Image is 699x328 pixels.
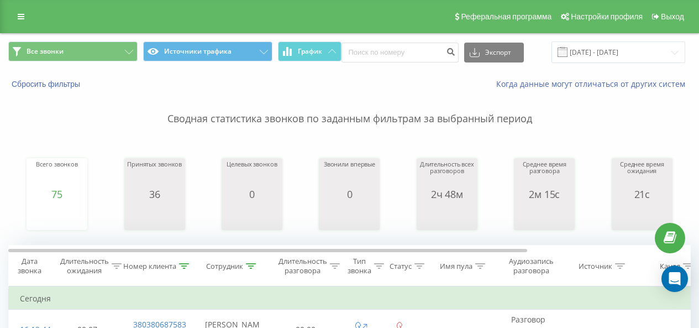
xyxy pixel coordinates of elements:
[390,262,412,271] div: Статус
[517,189,572,200] div: 2м 15с
[36,161,78,189] div: Всего звонков
[571,12,643,21] span: Настройки профиля
[419,189,475,200] div: 2ч 48м
[60,257,109,275] div: Длительность ожидания
[614,161,670,189] div: Среднее время ожидания
[464,43,524,63] button: Экспорт
[278,41,341,61] button: График
[324,161,375,189] div: Звонили впервые
[8,41,138,61] button: Все звонки
[36,189,78,200] div: 75
[461,12,551,21] span: Реферальная программа
[324,189,375,200] div: 0
[579,262,612,271] div: Источник
[8,90,691,126] p: Сводная статистика звонков по заданным фильтрам за выбранный период
[123,262,176,271] div: Номер клиента
[496,79,691,89] a: Когда данные могут отличаться от других систем
[143,41,272,61] button: Источники трафика
[227,161,277,189] div: Целевых звонков
[206,262,243,271] div: Сотрудник
[440,262,472,271] div: Имя пула
[348,257,371,275] div: Тип звонка
[661,12,684,21] span: Выход
[9,257,50,275] div: Дата звонка
[517,161,572,189] div: Среднее время разговора
[614,189,670,200] div: 21с
[661,265,688,292] div: Open Intercom Messenger
[660,262,680,271] div: Канал
[504,257,558,275] div: Аудиозапись разговора
[27,47,64,56] span: Все звонки
[127,161,182,189] div: Принятых звонков
[8,79,86,89] button: Сбросить фильтры
[227,189,277,200] div: 0
[419,161,475,189] div: Длительность всех разговоров
[278,257,327,275] div: Длительность разговора
[127,189,182,200] div: 36
[341,43,459,63] input: Поиск по номеру
[298,48,322,55] span: График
